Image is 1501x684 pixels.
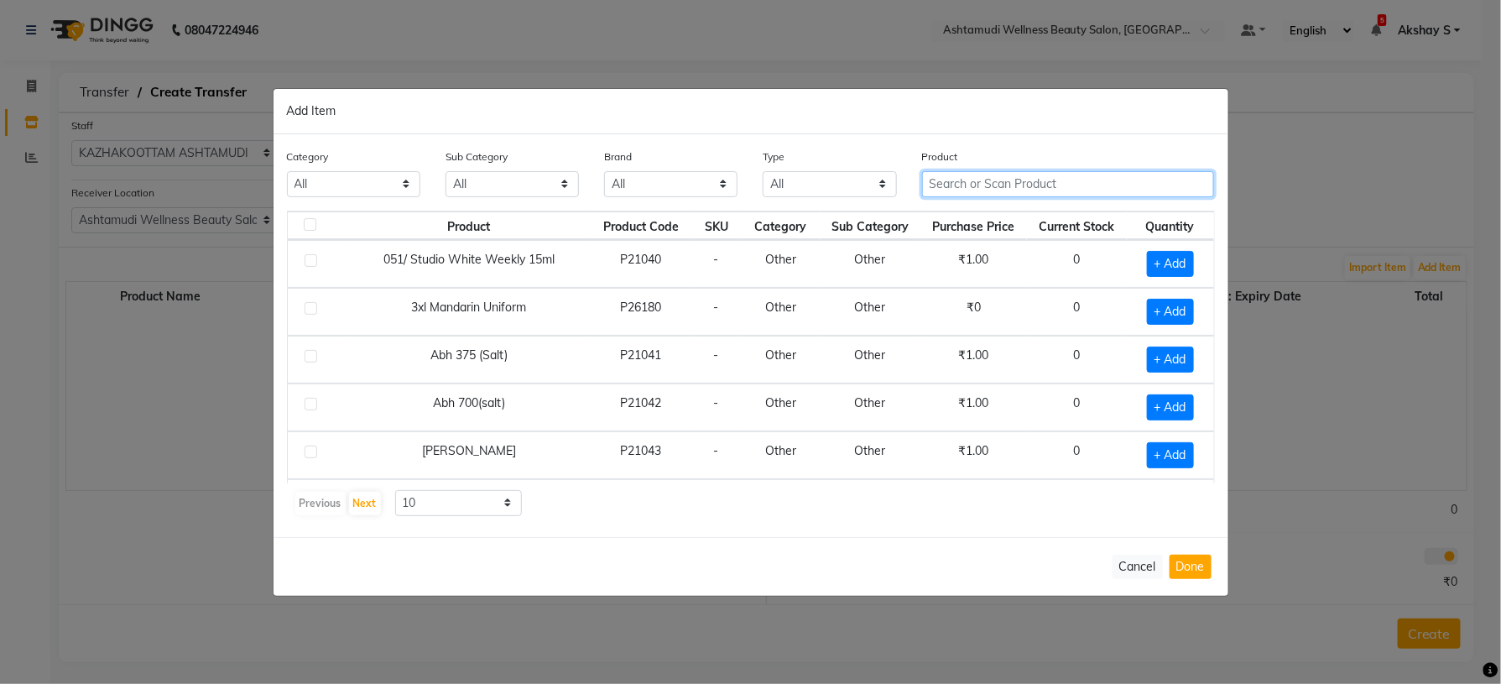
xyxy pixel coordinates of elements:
[691,288,742,336] td: -
[742,240,820,288] td: Other
[691,479,742,527] td: -
[1170,555,1212,579] button: Done
[591,479,691,527] td: P22087
[591,211,691,240] th: Product Code
[742,384,820,431] td: Other
[591,288,691,336] td: P26180
[591,336,691,384] td: P21041
[1147,299,1194,325] span: + Add
[691,240,742,288] td: -
[920,240,1026,288] td: ₹1.00
[347,336,592,384] td: Abh 375 (Salt)
[349,492,381,515] button: Next
[347,288,592,336] td: 3xl Mandarin Uniform
[591,431,691,479] td: P21043
[742,211,820,240] th: Category
[920,479,1026,527] td: ₹0
[691,211,742,240] th: SKU
[1147,251,1194,277] span: + Add
[1127,211,1214,240] th: Quantity
[1147,347,1194,373] span: + Add
[591,240,691,288] td: P21040
[1027,431,1127,479] td: 0
[742,431,820,479] td: Other
[820,211,921,240] th: Sub Category
[347,431,592,479] td: [PERSON_NAME]
[691,384,742,431] td: -
[1027,384,1127,431] td: 0
[591,384,691,431] td: P21042
[1147,394,1194,420] span: + Add
[742,288,820,336] td: Other
[1027,336,1127,384] td: 0
[922,171,1215,197] input: Search or Scan Product
[1147,442,1194,468] span: + Add
[742,336,820,384] td: Other
[1027,288,1127,336] td: 0
[920,431,1026,479] td: ₹1.00
[347,384,592,431] td: Abh 700(salt)
[763,149,784,164] label: Type
[820,288,921,336] td: Other
[820,240,921,288] td: Other
[820,336,921,384] td: Other
[920,336,1026,384] td: ₹1.00
[920,288,1026,336] td: ₹0
[274,89,1228,134] div: Add Item
[287,149,329,164] label: Category
[691,336,742,384] td: -
[1113,555,1163,579] button: Cancel
[1027,211,1127,240] th: Current Stock
[820,431,921,479] td: Other
[347,479,592,527] td: Acadamy Blazer
[920,384,1026,431] td: ₹1.00
[742,479,820,527] td: Other
[820,479,921,527] td: Other
[922,149,958,164] label: Product
[347,240,592,288] td: 051/ Studio White Weekly 15ml
[933,219,1015,234] span: Purchase Price
[347,211,592,240] th: Product
[1027,240,1127,288] td: 0
[1027,479,1127,527] td: 1
[691,431,742,479] td: -
[446,149,508,164] label: Sub Category
[820,384,921,431] td: Other
[604,149,632,164] label: Brand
